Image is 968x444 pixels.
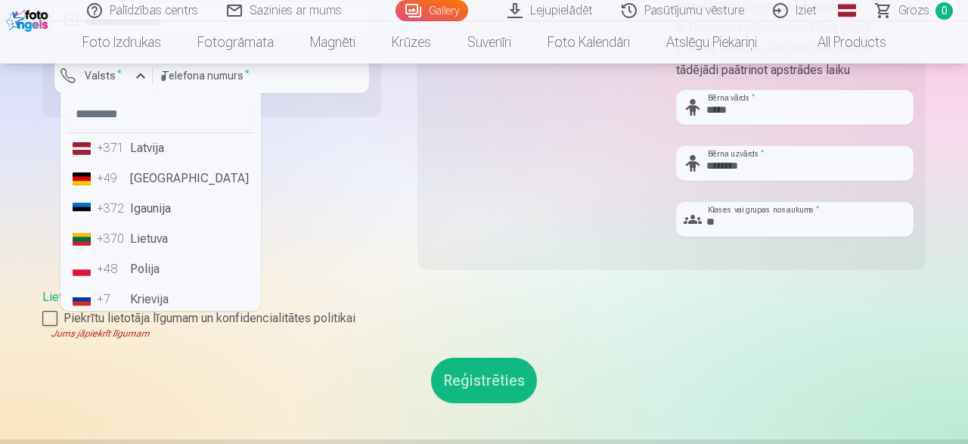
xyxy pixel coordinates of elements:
[67,163,255,194] li: [GEOGRAPHIC_DATA]
[79,68,128,83] label: Valsts
[97,169,127,188] div: +49
[775,21,904,64] a: All products
[6,6,52,32] img: /fa1
[97,290,127,309] div: +7
[179,21,292,64] a: Fotogrāmata
[67,133,255,163] li: Latvija
[67,224,255,254] li: Lietuva
[529,21,648,64] a: Foto kalendāri
[449,21,529,64] a: Suvenīri
[97,200,127,218] div: +372
[648,21,775,64] a: Atslēgu piekariņi
[374,21,449,64] a: Krūzes
[42,328,926,340] div: Jums jāpiekrīt līgumam
[67,254,255,284] li: Polija
[67,194,255,224] li: Igaunija
[42,309,926,328] label: Piekrītu lietotāja līgumam un konfidencialitātes politikai
[67,284,255,315] li: Krievija
[42,290,138,304] a: Lietošanas līgums
[54,58,153,93] button: Valsts*
[431,358,537,403] button: Reģistrēties
[42,288,926,340] div: ,
[54,93,153,105] div: Lauks ir obligāts
[97,230,127,248] div: +370
[292,21,374,64] a: Magnēti
[898,2,929,20] span: Grozs
[64,21,179,64] a: Foto izdrukas
[97,139,127,157] div: +371
[935,2,953,20] span: 0
[97,260,127,278] div: +48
